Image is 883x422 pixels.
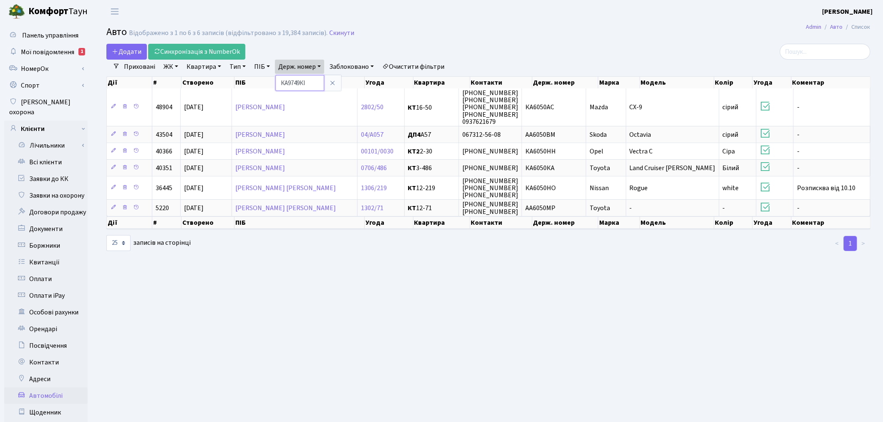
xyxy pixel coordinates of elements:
a: 04/А057 [361,130,383,139]
span: Авто [106,25,127,39]
span: Mazda [590,103,608,112]
span: Opel [590,147,603,156]
th: Коментар [792,216,871,229]
a: Авто [830,23,843,31]
a: Тип [226,60,249,74]
b: КТ [408,183,416,193]
th: Марка [598,216,640,229]
th: Колір [714,216,753,229]
a: Приховані [121,60,159,74]
a: [PERSON_NAME] [PERSON_NAME] [235,183,336,193]
a: Квитанції [4,254,88,271]
a: Оплати iPay [4,287,88,304]
a: ЖК [160,60,182,74]
span: Розписква від 10.10 [797,183,855,193]
span: [PHONE_NUMBER] [PHONE_NUMBER] [PHONE_NUMBER] [462,176,518,200]
a: Очистити фільтри [379,60,448,74]
th: Угода [753,77,792,88]
a: ПІБ [251,60,273,74]
span: КА6050НН [525,147,556,156]
span: 067312-56-08 [462,130,501,139]
input: Пошук... [780,44,870,60]
span: 3-486 [408,165,455,171]
span: 5220 [156,203,169,213]
a: Держ. номер [275,60,324,74]
a: Документи [4,221,88,237]
span: 12-219 [408,185,455,191]
span: Nissan [590,183,609,193]
th: Колір [714,77,753,88]
a: [PERSON_NAME] [PERSON_NAME] [235,203,336,213]
a: Оплати [4,271,88,287]
a: [PERSON_NAME] охорона [4,94,88,121]
span: Octavia [630,130,651,139]
a: Скинути [329,29,354,37]
span: [PHONE_NUMBER] [462,147,518,156]
span: КА6050НО [525,183,556,193]
a: [PERSON_NAME] [235,147,285,156]
span: 12-71 [408,205,455,211]
span: сірий [723,103,739,112]
span: Білий [723,163,739,173]
a: Адреси [4,371,88,387]
th: Марка [598,77,640,88]
th: # [152,77,182,88]
a: [PERSON_NAME] [235,103,285,112]
span: - [723,203,725,213]
th: Держ. номер [532,77,599,88]
a: Щоденник [4,404,88,421]
img: logo.png [8,3,25,20]
a: 0706/486 [361,163,387,173]
a: Admin [806,23,822,31]
span: Vectra C [630,147,653,156]
a: Договори продажу [4,204,88,221]
span: [PHONE_NUMBER] [PHONE_NUMBER] [462,200,518,216]
a: Додати [106,44,147,60]
th: Угода [365,77,413,88]
span: Панель управління [22,31,78,40]
span: - [797,163,800,173]
a: НомерОк [4,60,88,77]
a: Панель управління [4,27,88,44]
a: 1 [844,236,857,251]
span: 2-30 [408,148,455,155]
span: CX-9 [630,103,643,112]
span: [PHONE_NUMBER] [PHONE_NUMBER] [PHONE_NUMBER] [PHONE_NUMBER] 0937621679 [462,88,518,126]
a: Лічильники [10,137,88,154]
a: Автомобілі [4,387,88,404]
b: КТ [408,203,416,213]
b: КТ2 [408,147,420,156]
th: Квартира [414,216,470,229]
span: КА6050АС [525,103,554,112]
b: ДП4 [408,130,421,139]
th: Створено [182,77,235,88]
th: Контакти [470,216,532,229]
span: Skoda [590,130,607,139]
th: Квартира [414,77,470,88]
span: 16-50 [408,104,455,111]
span: [DATE] [184,130,204,139]
th: Держ. номер [532,216,599,229]
span: white [723,183,739,193]
a: Заблоковано [326,60,377,74]
a: 00101/0030 [361,147,394,156]
span: [PHONE_NUMBER] [462,163,518,173]
th: Угода [753,216,792,229]
span: Додати [112,47,141,56]
th: # [152,216,182,229]
th: Модель [640,77,714,88]
a: Клієнти [4,121,88,137]
span: AA6050MP [525,203,555,213]
span: [DATE] [184,103,204,112]
span: - [797,203,800,213]
a: [PERSON_NAME] [235,130,285,139]
span: 48904 [156,103,172,112]
a: Орендарі [4,321,88,337]
b: Комфорт [28,5,68,18]
a: 1306/219 [361,183,387,193]
span: А57 [408,131,455,138]
span: [DATE] [184,183,204,193]
span: Сіра [723,147,735,156]
a: [PERSON_NAME] [822,7,873,17]
b: [PERSON_NAME] [822,7,873,16]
